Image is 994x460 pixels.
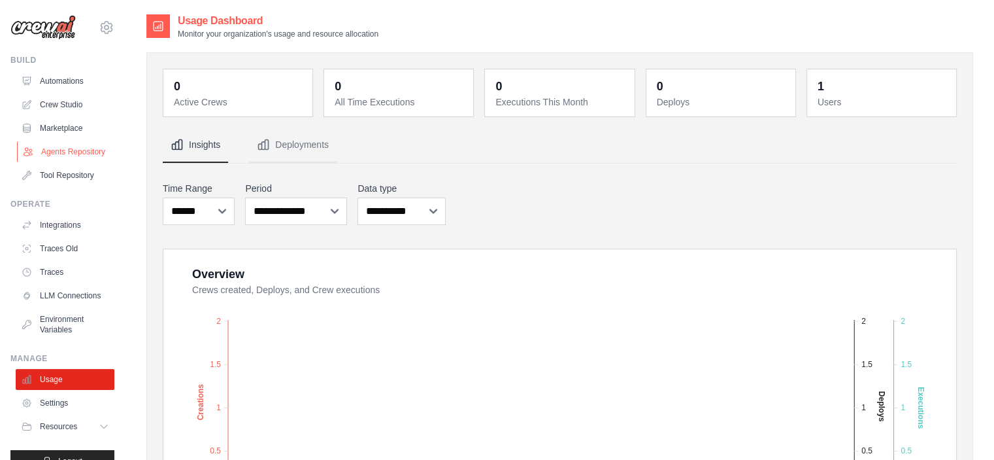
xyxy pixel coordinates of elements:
[901,359,912,368] tspan: 1.5
[17,141,116,162] a: Agents Repository
[901,403,905,412] tspan: 1
[216,316,221,325] tspan: 2
[16,285,114,306] a: LLM Connections
[210,359,221,368] tspan: 1.5
[16,71,114,92] a: Automations
[192,283,940,296] dt: Crews created, Deploys, and Crew executions
[40,421,77,432] span: Resources
[178,29,378,39] p: Monitor your organization's usage and resource allocation
[657,77,663,96] div: 0
[174,77,180,96] div: 0
[901,316,905,325] tspan: 2
[10,199,114,209] div: Operate
[916,387,925,429] text: Executions
[192,265,244,283] div: Overview
[163,128,228,163] button: Insights
[861,403,866,412] tspan: 1
[861,446,872,455] tspan: 0.5
[335,96,465,109] dt: All Time Executions
[174,96,305,109] dt: Active Crews
[16,416,114,437] button: Resources
[877,391,886,421] text: Deploys
[357,182,445,195] label: Data type
[495,77,502,96] div: 0
[657,96,787,109] dt: Deploys
[216,403,221,412] tspan: 1
[178,13,378,29] h2: Usage Dashboard
[335,77,341,96] div: 0
[16,165,114,186] a: Tool Repository
[495,96,626,109] dt: Executions This Month
[818,96,948,109] dt: Users
[10,55,114,65] div: Build
[16,238,114,259] a: Traces Old
[163,182,235,195] label: Time Range
[16,94,114,115] a: Crew Studio
[818,77,824,96] div: 1
[901,446,912,455] tspan: 0.5
[861,316,866,325] tspan: 2
[16,262,114,283] a: Traces
[16,393,114,414] a: Settings
[163,128,957,163] nav: Tabs
[16,369,114,390] a: Usage
[10,353,114,364] div: Manage
[16,309,114,340] a: Environment Variables
[16,215,114,236] a: Integrations
[249,128,337,163] button: Deployments
[10,15,76,40] img: Logo
[245,182,347,195] label: Period
[196,383,205,420] text: Creations
[861,359,872,368] tspan: 1.5
[16,118,114,139] a: Marketplace
[210,446,221,455] tspan: 0.5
